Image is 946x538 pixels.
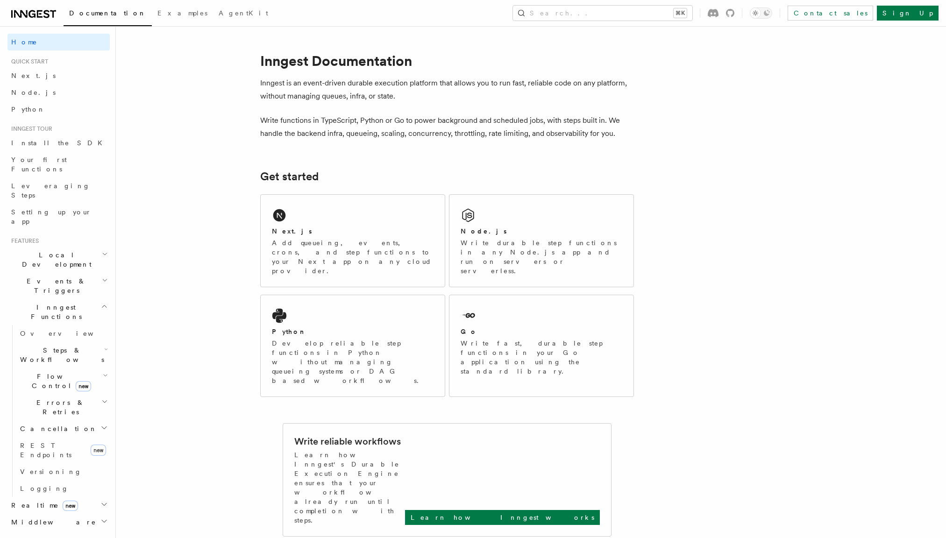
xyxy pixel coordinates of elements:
[7,67,110,84] a: Next.js
[20,442,71,459] span: REST Endpoints
[260,170,319,183] a: Get started
[674,8,687,18] kbd: ⌘K
[16,437,110,463] a: REST Endpointsnew
[11,139,108,147] span: Install the SDK
[461,227,507,236] h2: Node.js
[260,114,634,140] p: Write functions in TypeScript, Python or Go to power background and scheduled jobs, with steps bu...
[69,9,146,17] span: Documentation
[7,125,52,133] span: Inngest tour
[260,194,445,287] a: Next.jsAdd queueing, events, crons, and step functions to your Next app on any cloud provider.
[20,485,69,492] span: Logging
[20,330,116,337] span: Overview
[260,52,634,69] h1: Inngest Documentation
[7,151,110,177] a: Your first Functions
[16,372,103,390] span: Flow Control
[16,398,101,417] span: Errors & Retries
[157,9,207,17] span: Examples
[16,394,110,420] button: Errors & Retries
[750,7,772,19] button: Toggle dark mode
[16,342,110,368] button: Steps & Workflows
[7,247,110,273] button: Local Development
[7,34,110,50] a: Home
[294,450,405,525] p: Learn how Inngest's Durable Execution Engine ensures that your workflow already run until complet...
[11,156,67,173] span: Your first Functions
[213,3,274,25] a: AgentKit
[64,3,152,26] a: Documentation
[63,501,78,511] span: new
[11,182,90,199] span: Leveraging Steps
[411,513,594,522] p: Learn how Inngest works
[7,514,110,531] button: Middleware
[272,238,434,276] p: Add queueing, events, crons, and step functions to your Next app on any cloud provider.
[16,420,110,437] button: Cancellation
[461,238,622,276] p: Write durable step functions in any Node.js app and run on servers or serverless.
[7,237,39,245] span: Features
[7,101,110,118] a: Python
[7,250,102,269] span: Local Development
[7,273,110,299] button: Events & Triggers
[16,368,110,394] button: Flow Controlnew
[7,517,96,527] span: Middleware
[7,84,110,101] a: Node.js
[461,339,622,376] p: Write fast, durable step functions in your Go application using the standard library.
[16,463,110,480] a: Versioning
[877,6,939,21] a: Sign Up
[294,435,401,448] h2: Write reliable workflows
[272,339,434,385] p: Develop reliable step functions in Python without managing queueing systems or DAG based workflows.
[513,6,692,21] button: Search...⌘K
[16,480,110,497] a: Logging
[7,501,78,510] span: Realtime
[7,134,110,151] a: Install the SDK
[11,106,45,113] span: Python
[260,77,634,103] p: Inngest is an event-driven durable execution platform that allows you to run fast, reliable code ...
[7,299,110,325] button: Inngest Functions
[16,424,97,433] span: Cancellation
[11,72,56,79] span: Next.js
[11,208,92,225] span: Setting up your app
[152,3,213,25] a: Examples
[260,295,445,397] a: PythonDevelop reliable step functions in Python without managing queueing systems or DAG based wo...
[272,227,312,236] h2: Next.js
[16,346,104,364] span: Steps & Workflows
[272,327,306,336] h2: Python
[76,381,91,391] span: new
[16,325,110,342] a: Overview
[449,194,634,287] a: Node.jsWrite durable step functions in any Node.js app and run on servers or serverless.
[7,177,110,204] a: Leveraging Steps
[219,9,268,17] span: AgentKit
[7,276,102,295] span: Events & Triggers
[11,37,37,47] span: Home
[7,58,48,65] span: Quick start
[788,6,873,21] a: Contact sales
[449,295,634,397] a: GoWrite fast, durable step functions in your Go application using the standard library.
[20,468,82,475] span: Versioning
[7,497,110,514] button: Realtimenew
[11,89,56,96] span: Node.js
[7,204,110,230] a: Setting up your app
[405,510,600,525] a: Learn how Inngest works
[91,445,106,456] span: new
[7,325,110,497] div: Inngest Functions
[7,303,101,321] span: Inngest Functions
[461,327,477,336] h2: Go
